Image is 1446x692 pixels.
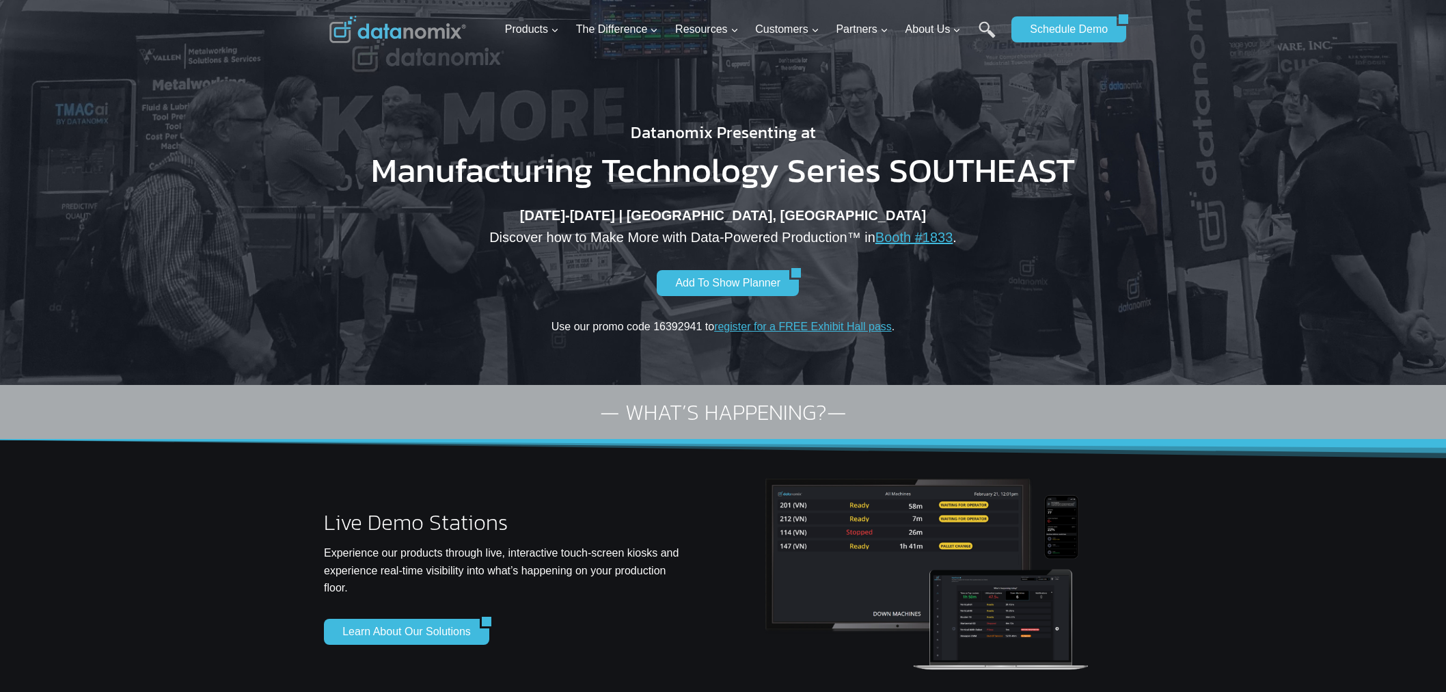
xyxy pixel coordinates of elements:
[576,21,659,38] span: The Difference
[755,21,819,38] span: Customers
[675,21,738,38] span: Resources
[875,230,953,245] a: Booth #1833
[362,204,1084,248] p: Discover how to Make More with Data-Powered Production™ in .
[1011,16,1117,42] a: Schedule Demo
[836,21,888,38] span: Partners
[324,511,679,533] h2: Live Demo Stations
[520,208,926,223] strong: [DATE]-[DATE] | [GEOGRAPHIC_DATA], [GEOGRAPHIC_DATA]
[324,619,480,645] a: Learn About Our Solutions
[657,270,789,296] a: Add to Show Planner
[329,16,466,43] img: Datanomix
[324,544,679,597] p: Experience our products through live, interactive touch-screen kiosks and experience real-time vi...
[905,21,961,38] span: About Us
[505,21,559,38] span: Products
[979,21,996,52] a: Search
[362,318,1084,336] p: Use our promo code 16392941 to .
[362,120,1084,145] h3: Datanomix Presenting at
[362,153,1084,187] h1: Manufacturing Technology Series SOUTHEAST
[329,401,1117,423] h2: — WHAT’S HAPPENING?—
[500,8,1005,52] nav: Primary Navigation
[714,321,892,332] a: register for a FREE Exhibit Hall pass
